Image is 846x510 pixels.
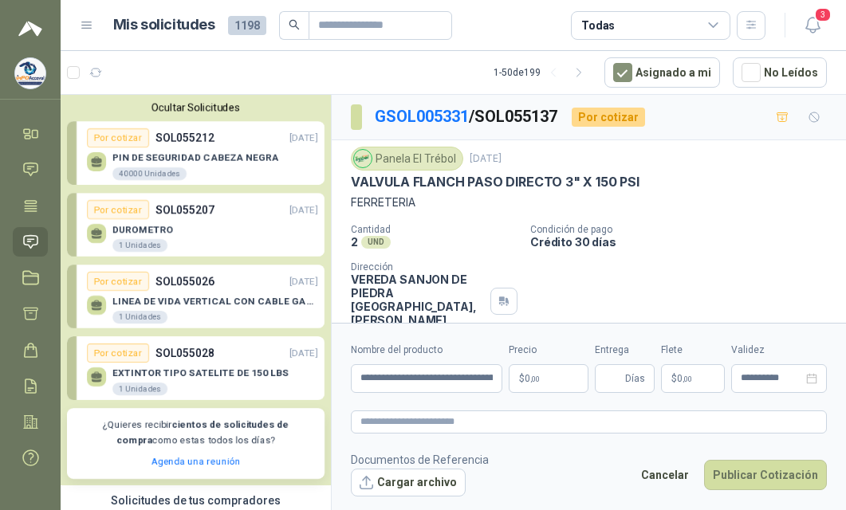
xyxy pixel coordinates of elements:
img: Company Logo [15,58,45,88]
span: Días [625,365,645,392]
label: Entrega [595,343,655,358]
div: Ocultar SolicitudesPor cotizarSOL055212[DATE] PIN DE SEGURIDAD CABEZA NEGRA40000 UnidadesPor coti... [61,95,331,485]
p: DUROMETRO [112,224,173,235]
p: 2 [351,235,358,249]
h1: Mis solicitudes [113,14,215,37]
span: search [289,19,300,30]
div: Por cotizar [572,108,645,127]
a: Por cotizarSOL055212[DATE] PIN DE SEGURIDAD CABEZA NEGRA40000 Unidades [67,121,325,185]
div: Por cotizar [87,200,149,219]
a: Por cotizarSOL055028[DATE] EXTINTOR TIPO SATELITE DE 150 LBS1 Unidades [67,336,325,400]
div: 1 Unidades [112,311,167,324]
p: [DATE] [289,274,317,289]
p: SOL055028 [155,344,214,362]
label: Precio [509,343,588,358]
button: Publicar Cotización [704,460,827,490]
p: Condición de pago [530,224,840,235]
span: 3 [814,7,832,22]
p: SOL055212 [155,129,214,147]
p: EXTINTOR TIPO SATELITE DE 150 LBS [112,367,289,379]
a: Por cotizarSOL055207[DATE] DUROMETRO1 Unidades [67,193,325,257]
span: ,00 [530,375,540,383]
a: Agenda una reunión [151,456,241,467]
div: 1 - 50 de 199 [494,60,592,85]
p: $0,00 [509,364,588,393]
b: cientos de solicitudes de compra [117,419,289,445]
button: No Leídos [733,57,827,88]
button: Asignado a mi [604,57,720,88]
p: PIN DE SEGURIDAD CABEZA NEGRA [112,152,279,163]
div: 1 Unidades [112,382,167,395]
p: [DATE] [470,151,502,167]
p: Dirección [351,261,484,273]
label: Flete [661,343,725,358]
p: Documentos de Referencia [351,451,489,469]
p: LINEA DE VIDA VERTICAL CON CABLE GALVANIZADO 3/16" CON GANCHOS DE BLOQUEO DE BARRAS ALUMINIO [112,296,317,307]
p: ¿Quieres recibir como estas todos los días? [77,418,315,448]
button: 3 [798,11,827,40]
div: 1 Unidades [112,239,167,252]
p: [DATE] [289,202,317,218]
div: Por cotizar [87,128,149,147]
p: FERRETERIA [351,194,827,211]
a: GSOL005331 [375,107,469,126]
p: SOL055026 [155,273,214,290]
p: VALVULA FLANCH PASO DIRECTO 3" X 150 PSI [351,174,639,190]
p: [DATE] [289,131,317,146]
span: $ [671,374,677,383]
p: $ 0,00 [661,364,725,393]
div: Por cotizar [87,272,149,291]
img: Logo peakr [18,19,42,38]
p: Cantidad [351,224,517,235]
span: ,00 [683,375,692,383]
button: Ocultar Solicitudes [67,101,325,113]
img: Company Logo [354,150,372,167]
button: Cancelar [632,460,698,490]
label: Validez [731,343,827,358]
p: / SOL055137 [375,104,559,129]
div: UND [361,236,391,249]
p: Crédito 30 días [530,235,840,249]
button: Cargar archivo [351,469,466,497]
div: Panela El Trébol [351,147,463,171]
span: 1198 [228,16,266,35]
div: 40000 Unidades [112,167,187,180]
label: Nombre del producto [351,343,502,358]
p: [DATE] [289,346,317,361]
span: 0 [677,374,692,383]
p: SOL055207 [155,201,214,218]
div: Todas [581,17,615,34]
a: Por cotizarSOL055026[DATE] LINEA DE VIDA VERTICAL CON CABLE GALVANIZADO 3/16" CON GANCHOS DE BLOQ... [67,265,325,328]
div: Por cotizar [87,343,149,363]
span: 0 [525,374,540,383]
p: VEREDA SANJON DE PIEDRA [GEOGRAPHIC_DATA] , [PERSON_NAME][GEOGRAPHIC_DATA] [351,273,484,340]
